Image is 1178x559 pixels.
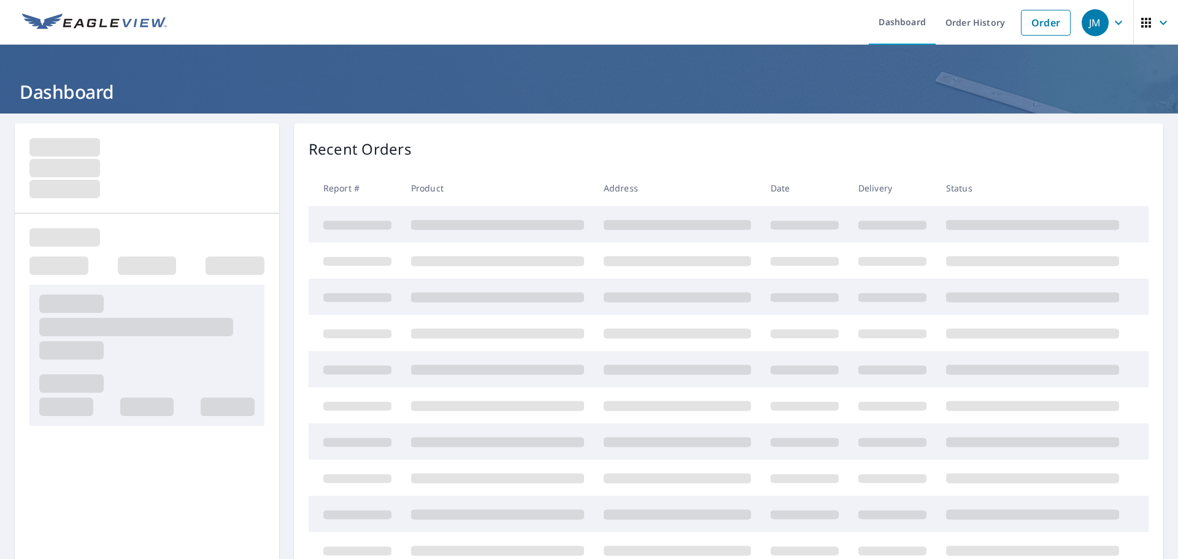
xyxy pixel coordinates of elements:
[1082,9,1109,36] div: JM
[309,138,412,160] p: Recent Orders
[761,170,849,206] th: Date
[594,170,761,206] th: Address
[1021,10,1071,36] a: Order
[401,170,594,206] th: Product
[309,170,401,206] th: Report #
[15,79,1163,104] h1: Dashboard
[936,170,1129,206] th: Status
[22,13,167,32] img: EV Logo
[849,170,936,206] th: Delivery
